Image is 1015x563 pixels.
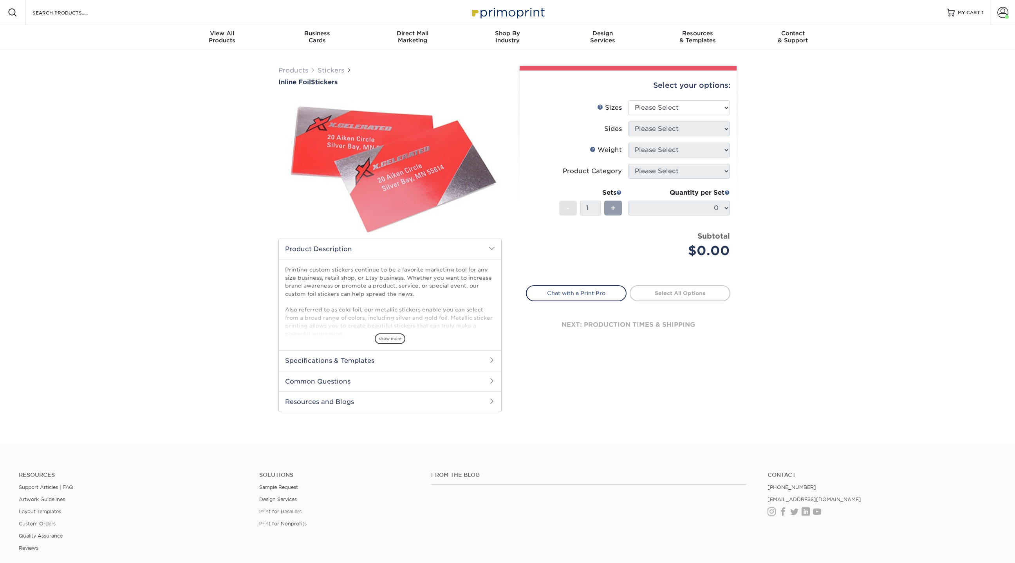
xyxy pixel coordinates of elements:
span: - [566,202,570,214]
a: Support Articles | FAQ [19,484,73,490]
a: Shop ByIndustry [460,25,555,50]
a: Inline FoilStickers [278,78,502,86]
div: Industry [460,30,555,44]
div: & Support [745,30,840,44]
span: Direct Mail [365,30,460,37]
span: show more [375,333,405,344]
a: View AllProducts [175,25,270,50]
span: 1 [982,10,984,15]
a: Sample Request [259,484,298,490]
div: Sizes [597,103,622,112]
a: Design Services [259,496,297,502]
span: Design [555,30,650,37]
strong: Subtotal [697,232,730,240]
span: View All [175,30,270,37]
h2: Product Description [279,239,501,259]
div: Cards [270,30,365,44]
p: Printing custom stickers continue to be a favorite marketing tool for any size business, retail s... [285,266,495,442]
div: Services [555,30,650,44]
a: [EMAIL_ADDRESS][DOMAIN_NAME] [768,496,861,502]
img: Primoprint [468,4,547,21]
div: next: production times & shipping [526,301,730,348]
div: Marketing [365,30,460,44]
a: Artwork Guidelines [19,496,65,502]
a: DesignServices [555,25,650,50]
a: Select All Options [630,285,730,301]
div: Weight [590,145,622,155]
span: Business [270,30,365,37]
a: Products [278,67,308,74]
span: Resources [650,30,745,37]
h1: Stickers [278,78,502,86]
div: Sets [559,188,622,197]
h4: Resources [19,472,247,478]
a: Custom Orders [19,521,56,527]
h4: Solutions [259,472,419,478]
a: Chat with a Print Pro [526,285,627,301]
a: Resources& Templates [650,25,745,50]
a: Quality Assurance [19,533,63,539]
a: Reviews [19,545,38,551]
a: Print for Nonprofits [259,521,307,527]
span: Contact [745,30,840,37]
div: Sides [604,124,622,134]
input: SEARCH PRODUCTS..... [32,8,108,17]
span: + [610,202,616,214]
a: Contact [768,472,996,478]
a: Direct MailMarketing [365,25,460,50]
div: Quantity per Set [628,188,730,197]
div: $0.00 [634,241,730,260]
h4: From the Blog [431,472,747,478]
div: & Templates [650,30,745,44]
div: Product Category [563,167,622,176]
a: Layout Templates [19,509,61,514]
a: Contact& Support [745,25,840,50]
h2: Common Questions [279,371,501,391]
a: Stickers [318,67,344,74]
h2: Specifications & Templates [279,350,501,371]
span: Inline Foil [278,78,311,86]
div: Select your options: [526,71,730,100]
a: [PHONE_NUMBER] [768,484,816,490]
span: MY CART [958,9,980,16]
a: Print for Resellers [259,509,302,514]
div: Products [175,30,270,44]
span: Shop By [460,30,555,37]
a: BusinessCards [270,25,365,50]
h2: Resources and Blogs [279,391,501,412]
img: Inline Foil 01 [278,87,502,241]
